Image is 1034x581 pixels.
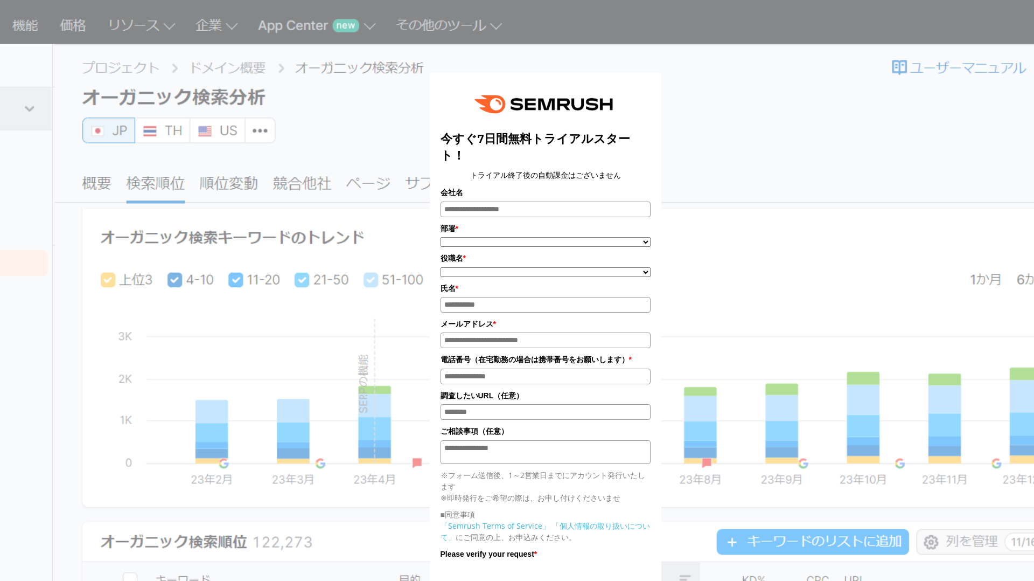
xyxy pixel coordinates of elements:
title: 今すぐ7日間無料トライアルスタート！ [441,130,651,164]
label: 会社名 [441,186,651,198]
label: 氏名 [441,282,651,294]
center: トライアル終了後の自動課金はございません [441,169,651,181]
label: 電話番号（在宅勤務の場合は携帯番号をお願いします） [441,354,651,365]
label: 役職名 [441,252,651,264]
label: Please verify your request [441,548,651,560]
p: ■同意事項 [441,509,651,520]
img: e6a379fe-ca9f-484e-8561-e79cf3a04b3f.png [467,84,624,125]
a: 「Semrush Terms of Service」 [441,521,550,531]
p: にご同意の上、お申込みください。 [441,520,651,543]
label: ご相談事項（任意） [441,425,651,437]
label: 調査したいURL（任意） [441,390,651,402]
a: 「個人情報の取り扱いについて」 [441,521,650,542]
label: 部署 [441,223,651,234]
label: メールアドレス [441,318,651,330]
p: ※フォーム送信後、1～2営業日までにアカウント発行いたします ※即時発行をご希望の際は、お申し付けくださいませ [441,469,651,503]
